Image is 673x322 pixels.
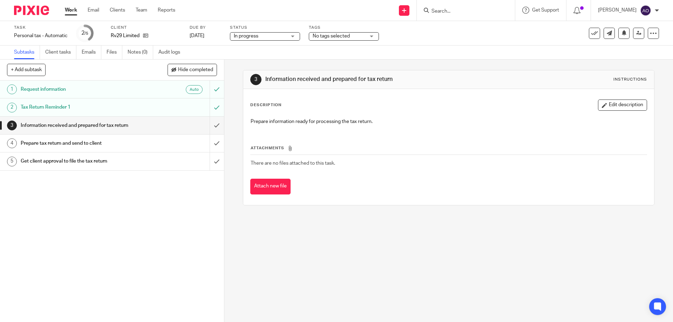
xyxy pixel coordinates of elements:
[598,100,647,111] button: Edit description
[7,157,17,166] div: 5
[250,74,261,85] div: 3
[111,25,181,30] label: Client
[136,7,147,14] a: Team
[532,8,559,13] span: Get Support
[265,76,464,83] h1: Information received and prepared for tax return
[250,102,281,108] p: Description
[190,33,204,38] span: [DATE]
[7,64,46,76] button: + Add subtask
[7,138,17,148] div: 4
[168,64,217,76] button: Hide completed
[251,161,335,166] span: There are no files attached to this task.
[45,46,76,59] a: Client tasks
[309,25,379,30] label: Tags
[640,5,651,16] img: svg%3E
[81,29,88,37] div: 2
[128,46,153,59] a: Notes (0)
[7,103,17,112] div: 2
[186,85,203,94] div: Auto
[14,6,49,15] img: Pixie
[158,46,185,59] a: Audit logs
[230,25,300,30] label: Status
[250,179,291,194] button: Attach new file
[7,84,17,94] div: 1
[14,46,40,59] a: Subtasks
[190,25,221,30] label: Due by
[14,32,68,39] div: Personal tax - Automatic
[21,138,142,149] h1: Prepare tax return and send to client
[178,67,213,73] span: Hide completed
[110,7,125,14] a: Clients
[65,7,77,14] a: Work
[613,77,647,82] div: Instructions
[234,34,258,39] span: In progress
[21,102,142,112] h1: Tax Return Reminder 1
[598,7,637,14] p: [PERSON_NAME]
[251,146,284,150] span: Attachments
[21,84,142,95] h1: Request information
[313,34,350,39] span: No tags selected
[158,7,175,14] a: Reports
[84,32,88,35] small: /5
[251,118,646,125] p: Prepare information ready for processing the tax return.
[82,46,101,59] a: Emails
[21,156,142,166] h1: Get client approval to file the tax return
[21,120,142,131] h1: Information received and prepared for tax return
[111,32,140,39] p: Rv29 Limited
[88,7,99,14] a: Email
[107,46,122,59] a: Files
[431,8,494,15] input: Search
[7,121,17,130] div: 3
[14,25,68,30] label: Task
